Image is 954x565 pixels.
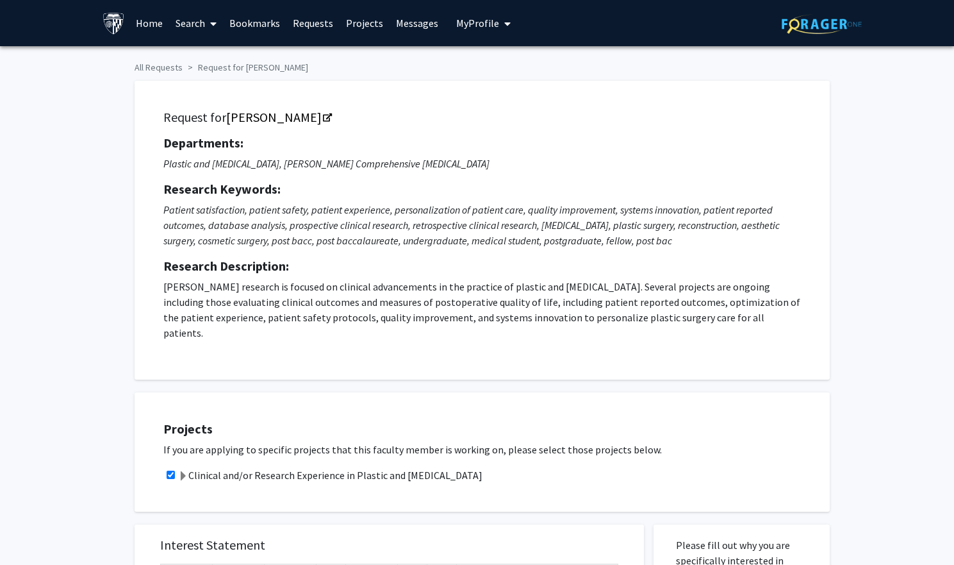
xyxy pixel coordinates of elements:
h5: Interest Statement [160,537,618,553]
a: Home [129,1,169,46]
a: Projects [340,1,390,46]
i: Patient satisfaction, patient safety, patient experience, personalization of patient care, qualit... [163,203,780,247]
strong: Research Description: [163,258,289,274]
a: All Requests [135,62,183,73]
iframe: Chat [10,507,54,555]
a: Requests [286,1,340,46]
h5: Request for [163,110,801,125]
strong: Research Keywords: [163,181,281,197]
a: Messages [390,1,445,46]
strong: Projects [163,421,213,437]
ol: breadcrumb [135,56,820,74]
a: Opens in a new tab [226,109,331,125]
img: ForagerOne Logo [782,14,862,34]
p: [PERSON_NAME] research is focused on clinical advancements in the practice of plastic and [MEDICA... [163,279,801,341]
img: Johns Hopkins University Logo [103,12,125,35]
a: Search [169,1,223,46]
li: Request for [PERSON_NAME] [183,61,308,74]
i: Plastic and [MEDICAL_DATA], [PERSON_NAME] Comprehensive [MEDICAL_DATA] [163,157,489,170]
span: My Profile [456,17,499,30]
strong: Departments: [163,135,243,151]
label: Clinical and/or Research Experience in Plastic and [MEDICAL_DATA] [178,468,482,483]
a: Bookmarks [223,1,286,46]
p: If you are applying to specific projects that this faculty member is working on, please select th... [163,442,817,457]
